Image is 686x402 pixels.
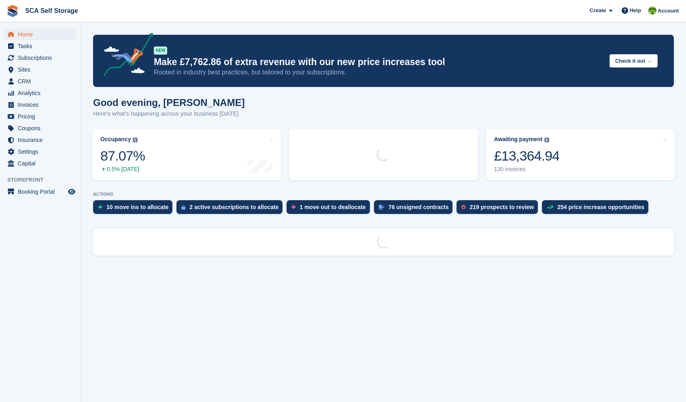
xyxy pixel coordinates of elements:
[154,47,167,55] div: NEW
[18,40,66,52] span: Tasks
[461,205,465,209] img: prospect-51fa495bee0391a8d652442698ab0144808aea92771e9ea1ae160a38d050c398.svg
[18,99,66,110] span: Invoices
[287,200,374,218] a: 1 move out to deallocate
[93,97,245,108] h1: Good evening, [PERSON_NAME]
[18,123,66,134] span: Coupons
[18,158,66,169] span: Capital
[4,123,76,134] a: menu
[18,146,66,157] span: Settings
[291,205,295,209] img: move_outs_to_deallocate_icon-f764333ba52eb49d3ac5e1228854f67142a1ed5810a6f6cc68b1a99e826820c5.svg
[299,204,365,210] div: 1 move out to deallocate
[18,186,66,197] span: Booking Portal
[469,204,534,210] div: 219 prospects to review
[4,40,76,52] a: menu
[4,111,76,122] a: menu
[4,64,76,75] a: menu
[106,204,168,210] div: 10 move ins to allocate
[4,99,76,110] a: menu
[93,109,245,118] p: Here's what's happening across your business [DATE]
[97,33,153,79] img: price-adjustments-announcement-icon-8257ccfd72463d97f412b2fc003d46551f7dbcb40ab6d574587a9cd5c0d94...
[154,68,603,77] p: Rooted in industry best practices, but tailored to your subscriptions.
[18,87,66,99] span: Analytics
[22,4,81,17] a: SCA Self Storage
[18,52,66,63] span: Subscriptions
[18,29,66,40] span: Home
[100,148,145,164] div: 87.07%
[18,64,66,75] span: Sites
[494,166,560,173] div: 130 invoices
[494,136,543,143] div: Awaiting payment
[457,200,542,218] a: 219 prospects to review
[189,204,278,210] div: 2 active subscriptions to allocate
[4,87,76,99] a: menu
[6,5,19,17] img: stora-icon-8386f47178a22dfd0bd8f6a31ec36ba5ce8667c1dd55bd0f319d3a0aa187defe.svg
[18,134,66,146] span: Insurance
[542,200,652,218] a: 254 price increase opportunities
[176,200,287,218] a: 2 active subscriptions to allocate
[18,76,66,87] span: CRM
[18,111,66,122] span: Pricing
[4,29,76,40] a: menu
[4,186,76,197] a: menu
[630,6,641,15] span: Help
[486,129,675,180] a: Awaiting payment £13,364.94 130 invoices
[4,158,76,169] a: menu
[648,6,656,15] img: Sam Chapman
[7,176,81,184] span: Storefront
[154,56,603,68] p: Make £7,762.86 of extra revenue with our new price increases tool
[494,148,560,164] div: £13,364.94
[67,187,76,197] a: Preview store
[4,134,76,146] a: menu
[93,200,176,218] a: 10 move ins to allocate
[92,129,281,180] a: Occupancy 87.07% 0.5% [DATE]
[4,146,76,157] a: menu
[544,138,549,142] img: icon-info-grey-7440780725fd019a000dd9b08b2336e03edf1995a4989e88bcd33f0948082b44.svg
[93,192,674,197] p: ACTIONS
[100,136,131,143] div: Occupancy
[4,52,76,63] a: menu
[610,54,658,68] button: Check it out →
[547,205,553,209] img: price_increase_opportunities-93ffe204e8149a01c8c9dc8f82e8f89637d9d84a8eef4429ea346261dce0b2c0.svg
[374,200,457,218] a: 76 unsigned contracts
[658,7,679,15] span: Account
[4,76,76,87] a: menu
[379,205,384,209] img: contract_signature_icon-13c848040528278c33f63329250d36e43548de30e8caae1d1a13099fd9432cc5.svg
[98,205,102,209] img: move_ins_to_allocate_icon-fdf77a2bb77ea45bf5b3d319d69a93e2d87916cf1d5bf7949dd705db3b84f3ca.svg
[389,204,449,210] div: 76 unsigned contracts
[181,205,185,210] img: active_subscription_to_allocate_icon-d502201f5373d7db506a760aba3b589e785aa758c864c3986d89f69b8ff3...
[557,204,644,210] div: 254 price increase opportunities
[590,6,606,15] span: Create
[133,138,138,142] img: icon-info-grey-7440780725fd019a000dd9b08b2336e03edf1995a4989e88bcd33f0948082b44.svg
[100,166,145,173] div: 0.5% [DATE]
